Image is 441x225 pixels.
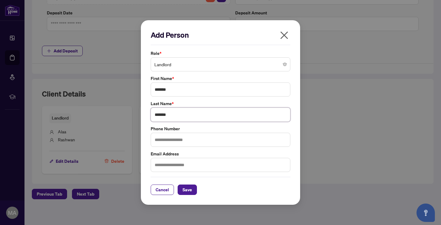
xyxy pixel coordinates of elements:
[151,75,290,82] label: First Name
[156,185,169,195] span: Cancel
[154,59,287,70] span: Landlord
[279,30,289,40] span: close
[151,30,290,40] h2: Add Person
[283,63,287,66] span: close-circle
[183,185,192,195] span: Save
[178,185,197,195] button: Save
[151,100,290,107] label: Last Name
[417,204,435,222] button: Open asap
[151,50,290,57] label: Role
[151,151,290,157] label: Email Address
[151,185,174,195] button: Cancel
[151,125,290,132] label: Phone Number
